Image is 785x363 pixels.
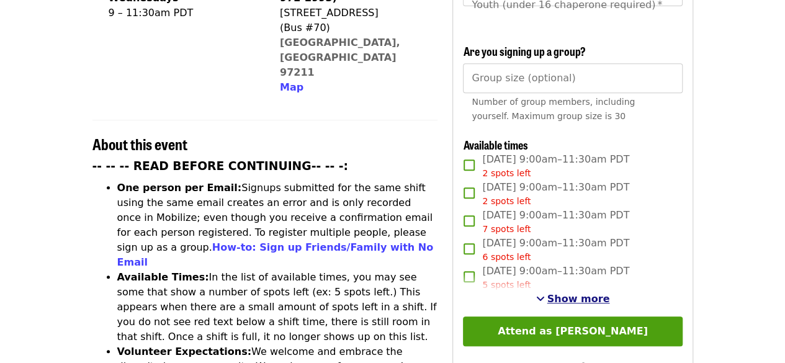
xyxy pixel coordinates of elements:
div: (Bus #70) [280,20,428,35]
span: 7 spots left [482,224,531,234]
span: [DATE] 9:00am–11:30am PDT [482,208,629,236]
span: [DATE] 9:00am–11:30am PDT [482,264,629,292]
span: [DATE] 9:00am–11:30am PDT [482,180,629,208]
a: [GEOGRAPHIC_DATA], [GEOGRAPHIC_DATA] 97211 [280,37,400,78]
span: 2 spots left [482,168,531,178]
strong: Available Times: [117,271,209,283]
li: Signups submitted for the same shift using the same email creates an error and is only recorded o... [117,181,438,270]
button: Map [280,80,303,95]
span: Number of group members, including yourself. Maximum group size is 30 [472,97,635,121]
span: Are you signing up a group? [463,43,585,59]
span: Map [280,81,303,93]
span: [DATE] 9:00am–11:30am PDT [482,152,629,180]
input: [object Object] [463,63,682,93]
span: 2 spots left [482,196,531,206]
button: Attend as [PERSON_NAME] [463,316,682,346]
span: 6 spots left [482,252,531,262]
a: How-to: Sign up Friends/Family with No Email [117,241,434,268]
div: 9 – 11:30am PDT [109,6,255,20]
strong: One person per Email: [117,182,242,194]
span: 5 spots left [482,280,531,290]
span: About this event [92,133,187,155]
strong: Volunteer Expectations: [117,346,252,357]
li: In the list of available times, you may see some that show a number of spots left (ex: 5 spots le... [117,270,438,344]
div: [STREET_ADDRESS] [280,6,428,20]
span: Available times [463,137,527,153]
span: Show more [547,293,610,305]
button: See more timeslots [536,292,610,307]
span: [DATE] 9:00am–11:30am PDT [482,236,629,264]
strong: -- -- -- READ BEFORE CONTINUING-- -- -: [92,159,348,173]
